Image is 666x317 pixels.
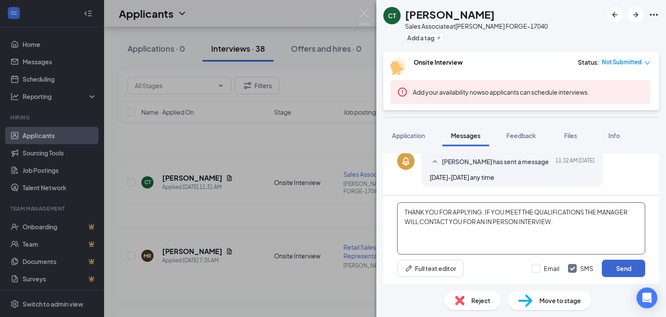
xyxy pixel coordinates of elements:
div: CT [388,11,396,20]
svg: ArrowLeftNew [610,10,620,20]
span: so applicants can schedule interviews. [413,88,589,96]
span: [PERSON_NAME] has sent a message [442,157,549,167]
svg: ArrowRight [630,10,641,20]
span: Info [608,132,620,139]
button: Full text editorPen [397,260,464,277]
svg: SmallChevronUp [430,157,440,167]
svg: Ellipses [649,10,659,20]
span: [DATE]-[DATE] any time [430,173,494,181]
div: Sales Associate at [PERSON_NAME] FORGE-17040 [405,22,548,30]
button: Send [602,260,645,277]
span: Not Submitted [602,58,642,66]
div: Open Intercom Messenger [637,287,657,308]
span: Application [392,132,425,139]
svg: Bell [401,156,411,166]
span: Files [564,132,577,139]
svg: Pen [405,264,413,273]
span: Move to stage [539,296,581,305]
span: down [644,60,650,66]
span: [DATE] 11:32 AM [555,157,594,167]
button: Add your availability now [413,88,482,96]
textarea: THANK YOU FOR APPLYING. IF YOU MEET THE QUALIFICATIONS THE MANAGER WILL CONTACT YOU FOR AN IN PER... [397,202,645,254]
svg: Plus [436,35,441,40]
span: Reject [471,296,490,305]
b: Onsite Interview [414,58,463,66]
h1: [PERSON_NAME] [405,7,495,22]
button: ArrowLeftNew [607,7,623,23]
button: ArrowRight [628,7,643,23]
span: Feedback [506,132,536,139]
svg: Error [397,87,408,97]
div: Status : [578,58,599,66]
button: PlusAdd a tag [405,33,444,42]
span: Messages [451,132,480,139]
